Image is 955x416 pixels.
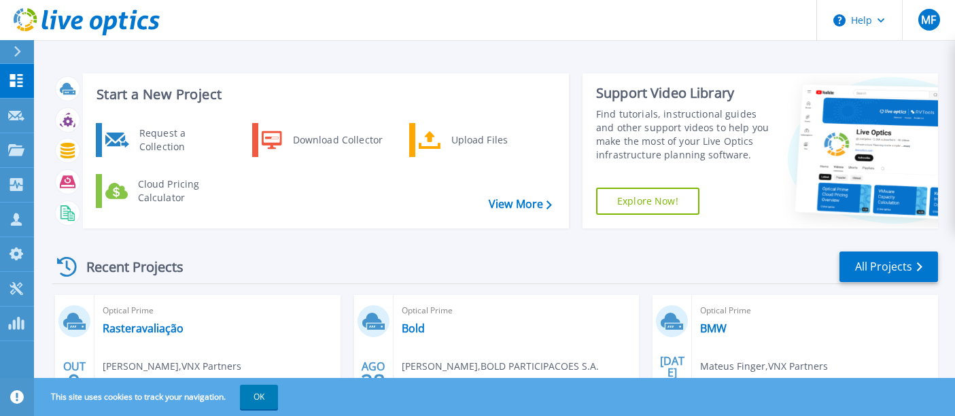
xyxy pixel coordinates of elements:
[37,385,278,409] span: This site uses cookies to track your navigation.
[700,303,930,318] span: Optical Prime
[133,126,232,154] div: Request a Collection
[52,250,202,283] div: Recent Projects
[596,188,699,215] a: Explore Now!
[240,385,278,409] button: OK
[596,107,774,162] div: Find tutorials, instructional guides and other support videos to help you make the most of your L...
[286,126,389,154] div: Download Collector
[103,359,241,374] span: [PERSON_NAME] , VNX Partners
[445,126,545,154] div: Upload Files
[700,322,727,335] a: BMW
[103,322,184,335] a: Rasteravaliação
[68,376,80,387] span: 9
[921,14,936,25] span: MF
[659,357,685,406] div: [DATE] 2025
[839,252,938,282] a: All Projects
[596,84,774,102] div: Support Video Library
[103,303,332,318] span: Optical Prime
[96,174,235,208] a: Cloud Pricing Calculator
[402,303,631,318] span: Optical Prime
[131,177,232,205] div: Cloud Pricing Calculator
[97,87,551,102] h3: Start a New Project
[96,123,235,157] a: Request a Collection
[409,123,549,157] a: Upload Files
[700,359,828,374] span: Mateus Finger , VNX Partners
[61,357,87,406] div: OUT 2025
[252,123,392,157] a: Download Collector
[360,357,386,406] div: AGO 2025
[361,376,385,387] span: 28
[402,359,599,374] span: [PERSON_NAME] , BOLD PARTICIPACOES S.A.
[489,198,552,211] a: View More
[402,322,425,335] a: Bold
